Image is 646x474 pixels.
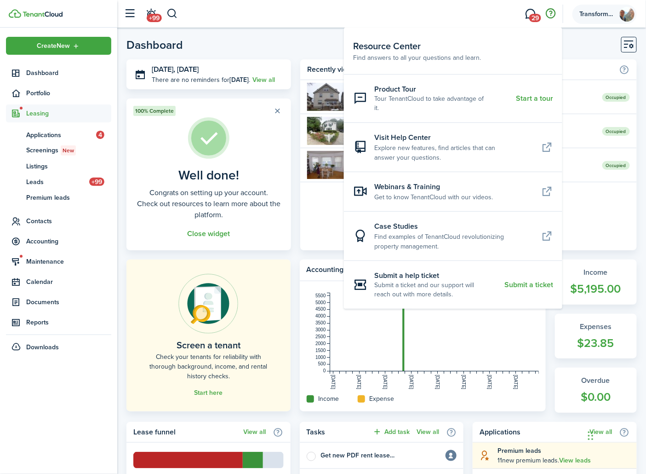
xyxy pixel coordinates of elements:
button: Open resource center [543,6,559,22]
span: Transformative Realty LLC [579,11,616,17]
span: Applications [26,130,96,140]
button: Open menu [6,37,111,55]
explanation-description: 11 new premium leads . [497,456,630,465]
a: Start here [194,389,223,397]
tspan: 2000 [315,341,326,346]
widget-stats-count: $0.00 [564,388,628,406]
span: 100% Complete [135,107,174,115]
a: Webinars & TrainingGet to know TenantCloud with our videos. [344,172,562,211]
widget-stats-title: Income [564,267,628,278]
resource-center-item-link: Start a tour [516,94,553,103]
a: Dashboard [6,64,111,82]
a: View leads [559,457,591,464]
tspan: [DATE] [513,375,518,390]
b: [DATE] [229,75,249,85]
button: Open sidebar [121,5,139,23]
widget-stats-title: Overdue [564,375,628,386]
span: Resource Center [353,39,421,53]
tspan: 1000 [315,355,326,360]
a: Reports [6,313,111,331]
tspan: 0 [323,369,326,374]
well-done-title: Well done! [178,168,239,183]
button: Search [166,6,178,22]
button: Product TourTour TenantCloud to take advantage of it.Start a tour [344,74,562,122]
home-widget-title: Tasks [307,427,368,438]
span: Reports [26,318,111,327]
button: Close widget [187,230,230,238]
tspan: 2500 [315,334,326,339]
tspan: [DATE] [331,375,336,390]
home-widget-title: Applications [480,427,585,438]
a: View all [252,75,275,85]
span: Leads [26,177,89,187]
resource-center-item-title: Visit Help Center [374,132,534,143]
tspan: [DATE] [487,375,492,390]
header-page-title: Dashboard [126,39,183,51]
resource-center-item-title: Product Tour [374,84,509,94]
a: Case StudiesFind examples of TenantCloud revolutionizing property management. [344,211,562,260]
span: Downloads [26,342,59,352]
span: Calendar [26,277,111,287]
button: Close [271,104,284,117]
resource-center-item-title: Case Studies [374,221,534,232]
span: +99 [89,178,104,186]
resource-center-item-description: Find examples of TenantCloud revolutionizing property management. [374,232,534,251]
iframe: Chat Widget [585,413,631,457]
span: Occupied [602,93,630,102]
a: View all [417,428,439,436]
img: Online payments [178,274,238,334]
well-done-description: Congrats on setting up your account. Check out resources to learn more about the platform. [133,187,284,220]
span: Contacts [26,216,111,226]
span: Maintenance [26,257,111,266]
tspan: [DATE] [461,375,466,390]
home-widget-title: Lease funnel [133,427,239,438]
span: +99 [147,14,162,22]
a: Leads+99 [6,174,111,190]
resource-center-item-title: Submit a help ticket [374,270,497,281]
resource-center-header-description: Find answers to all your questions and learn. [353,53,553,63]
home-widget-title: Income [319,394,339,404]
i: soft [480,450,491,461]
tspan: 500 [318,362,326,367]
button: Customise [621,37,637,52]
tspan: [DATE] [356,375,361,390]
resource-center-item-description: Explore new features, find articles that can answer your questions. [374,143,534,162]
resource-center-item-description: Tour TenantCloud to take advantage of it. [374,94,509,113]
a: Expenses$23.85 [555,314,637,359]
a: Visit Help CenterExplore new features, find articles that can answer your questions. [344,122,562,172]
resource-center-item-link: Submit a ticket [504,281,553,289]
img: TenantCloud [23,12,63,17]
span: 29 [529,14,541,22]
span: Dashboard [26,68,111,78]
home-widget-title: Expense [370,394,394,404]
img: 1 [307,117,344,145]
home-widget-title: Accounting [307,264,440,276]
explanation-title: Premium leads [497,446,630,456]
a: View all [244,428,266,436]
tspan: 3500 [315,320,326,325]
span: Portfolio [26,88,111,98]
home-placeholder-title: Screen a tenant [177,338,240,352]
span: Leasing [26,109,111,118]
home-widget-title: Recently viewed [307,64,615,75]
tspan: 4500 [315,307,326,312]
a: Overdue$0.00 [555,368,637,413]
tspan: 5000 [315,300,326,305]
span: Documents [26,297,111,307]
img: TenantCloud [9,9,21,18]
a: Notifications [143,2,160,26]
a: Messaging [522,2,539,26]
a: Income$5,195.00 [555,260,637,305]
resource-center-item-description: Get to know TenantCloud with our videos. [374,192,512,202]
span: 4 [96,131,104,139]
button: Add task [372,427,410,437]
tspan: [DATE] [435,375,440,390]
widget-stats-count: $23.85 [564,335,628,352]
tspan: 5500 [315,293,326,298]
widget-stats-title: Expenses [564,321,628,332]
span: Premium leads [26,193,111,202]
span: Occupied [602,127,630,136]
tspan: [DATE] [409,375,414,390]
span: Accounting [26,237,111,246]
resource-center-item-title: Webinars & Training [374,181,512,192]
